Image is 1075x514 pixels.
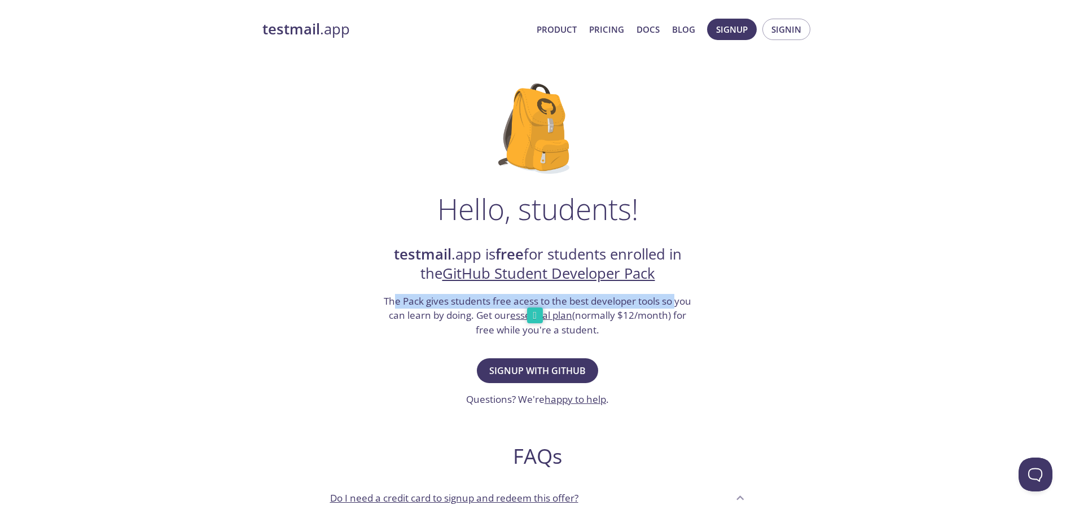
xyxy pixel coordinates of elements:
p: Do I need a credit card to signup and redeem this offer? [330,491,578,506]
span: Signup with GitHub [489,363,586,379]
h3: The Pack gives students free acess to the best developer tools so you can learn by doing. Get our... [383,294,693,337]
a: Product [537,22,577,37]
strong: free [495,244,524,264]
h3: Questions? We're . [466,392,609,407]
a: Pricing [589,22,624,37]
button: Signup [707,19,757,40]
span: Signin [771,22,801,37]
button: Signup with GitHub [477,358,598,383]
span: Signup [716,22,748,37]
div: Do I need a credit card to signup and redeem this offer? [321,482,754,513]
iframe: Help Scout Beacon - Open [1019,458,1052,491]
a: GitHub Student Developer Pack [442,263,655,283]
strong: testmail [262,19,320,39]
a: testmail.app [262,20,528,39]
a: happy to help [545,393,606,406]
img: github-student-backpack.png [498,84,577,174]
h2: FAQs [321,443,754,469]
h1: Hello, students! [437,192,638,226]
a: Blog [672,22,695,37]
strong: testmail [394,244,451,264]
button: Signin [762,19,810,40]
h2: .app is for students enrolled in the [383,245,693,284]
a: essential plan [510,309,572,322]
a: Docs [637,22,660,37]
